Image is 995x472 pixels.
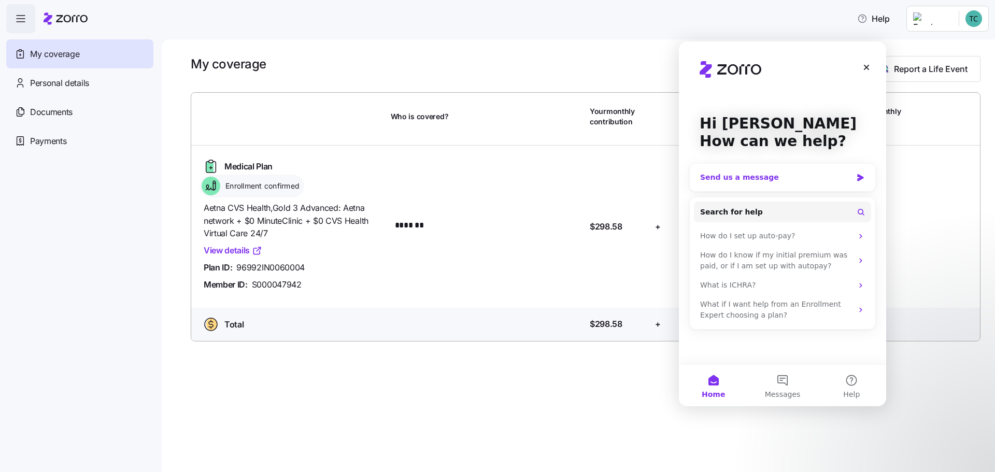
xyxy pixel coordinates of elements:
span: Medical Plan [224,160,273,173]
a: Documents [6,97,153,126]
span: Your monthly contribution [590,106,648,127]
span: Aetna CVS Health , Gold 3 Advanced: Aetna network + $0 MinuteClinic + $0 CVS Health Virtual Care ... [204,202,382,240]
span: Personal details [30,77,89,90]
a: My coverage [6,39,153,68]
span: Member ID: [204,278,248,291]
a: Personal details [6,68,153,97]
a: View details [204,244,262,257]
img: 9605e0517d941417852c33defbe02ccb [965,10,982,27]
a: Payments [6,126,153,155]
span: Documents [30,106,73,119]
span: Report a Life Event [894,63,968,75]
span: 96992IN0060004 [236,261,305,274]
iframe: Intercom live chat [679,41,886,406]
img: Employer logo [913,12,950,25]
span: + [655,318,661,331]
button: Help [849,8,898,29]
span: Who is covered? [391,111,449,122]
h1: My coverage [191,56,266,72]
span: + [655,220,661,233]
span: Plan ID: [204,261,232,274]
button: Report a Life Event [864,56,980,82]
span: $298.58 [590,318,622,331]
span: Total [224,318,244,331]
span: S000047942 [252,278,302,291]
span: Help [857,12,890,25]
span: Payments [30,135,66,148]
span: Enrollment confirmed [222,181,300,191]
span: My coverage [30,48,79,61]
span: $298.58 [590,220,622,233]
